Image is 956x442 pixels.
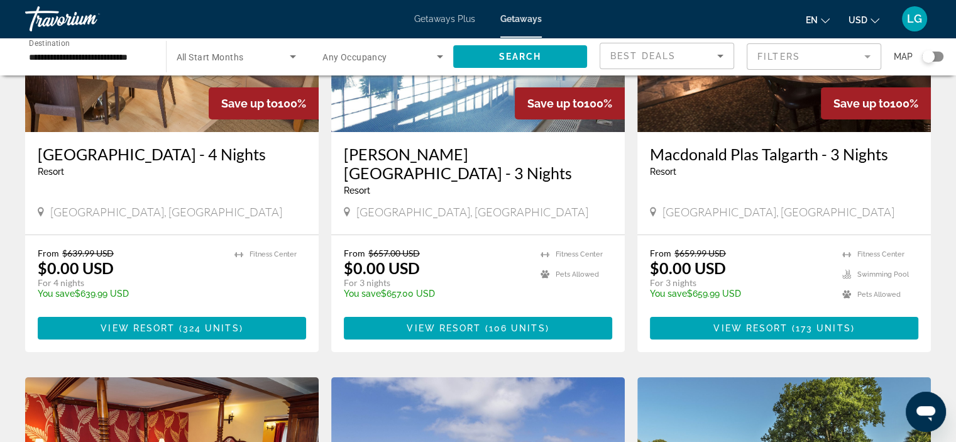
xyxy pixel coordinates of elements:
button: Filter [747,43,881,70]
button: User Menu [898,6,931,32]
span: Fitness Center [857,250,904,258]
div: 100% [209,87,319,119]
div: 100% [515,87,625,119]
button: Search [453,45,588,68]
span: Fitness Center [250,250,297,258]
span: Fitness Center [556,250,603,258]
span: View Resort [713,323,788,333]
a: Macdonald Plas Talgarth - 3 Nights [650,145,918,163]
span: $639.99 USD [62,248,114,258]
span: You save [38,289,75,299]
span: Destination [29,38,70,47]
p: $0.00 USD [38,258,114,277]
span: LG [907,13,922,25]
p: $0.00 USD [650,258,726,277]
button: View Resort(173 units) [650,317,918,340]
span: $657.00 USD [368,248,420,258]
span: You save [344,289,381,299]
span: Save up to [221,97,278,110]
span: ( ) [175,323,243,333]
a: Getaways Plus [414,14,475,24]
p: For 4 nights [38,277,222,289]
span: [GEOGRAPHIC_DATA], [GEOGRAPHIC_DATA] [662,205,894,219]
span: Save up to [833,97,890,110]
span: Pets Allowed [857,290,901,299]
iframe: Button to launch messaging window [906,392,946,432]
span: Resort [344,185,370,196]
mat-select: Sort by [610,48,723,64]
span: ( ) [481,323,549,333]
span: You save [650,289,687,299]
a: [PERSON_NAME][GEOGRAPHIC_DATA] - 3 Nights [344,145,612,182]
span: 324 units [183,323,239,333]
span: 173 units [796,323,851,333]
span: Save up to [527,97,584,110]
p: $657.00 USD [344,289,528,299]
span: From [650,248,671,258]
button: Change language [806,11,830,29]
span: [GEOGRAPHIC_DATA], [GEOGRAPHIC_DATA] [50,205,282,219]
span: From [344,248,365,258]
span: All Start Months [177,52,244,62]
span: From [38,248,59,258]
span: View Resort [407,323,481,333]
span: ( ) [788,323,854,333]
span: Search [498,52,541,62]
span: Map [894,48,913,65]
a: Travorium [25,3,151,35]
span: [GEOGRAPHIC_DATA], [GEOGRAPHIC_DATA] [356,205,588,219]
span: View Resort [101,323,175,333]
a: [GEOGRAPHIC_DATA] - 4 Nights [38,145,306,163]
span: Pets Allowed [556,270,599,279]
button: Change currency [849,11,879,29]
div: 100% [821,87,931,119]
p: $639.99 USD [38,289,222,299]
span: en [806,15,818,25]
span: Resort [38,167,64,177]
span: Swimming Pool [857,270,909,279]
p: For 3 nights [344,277,528,289]
p: For 3 nights [650,277,830,289]
span: 106 units [489,323,546,333]
span: $659.99 USD [674,248,726,258]
span: Resort [650,167,676,177]
button: View Resort(106 units) [344,317,612,340]
p: $659.99 USD [650,289,830,299]
span: Best Deals [610,51,676,61]
p: $0.00 USD [344,258,420,277]
span: Any Occupancy [322,52,387,62]
button: View Resort(324 units) [38,317,306,340]
span: USD [849,15,867,25]
a: Getaways [500,14,542,24]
